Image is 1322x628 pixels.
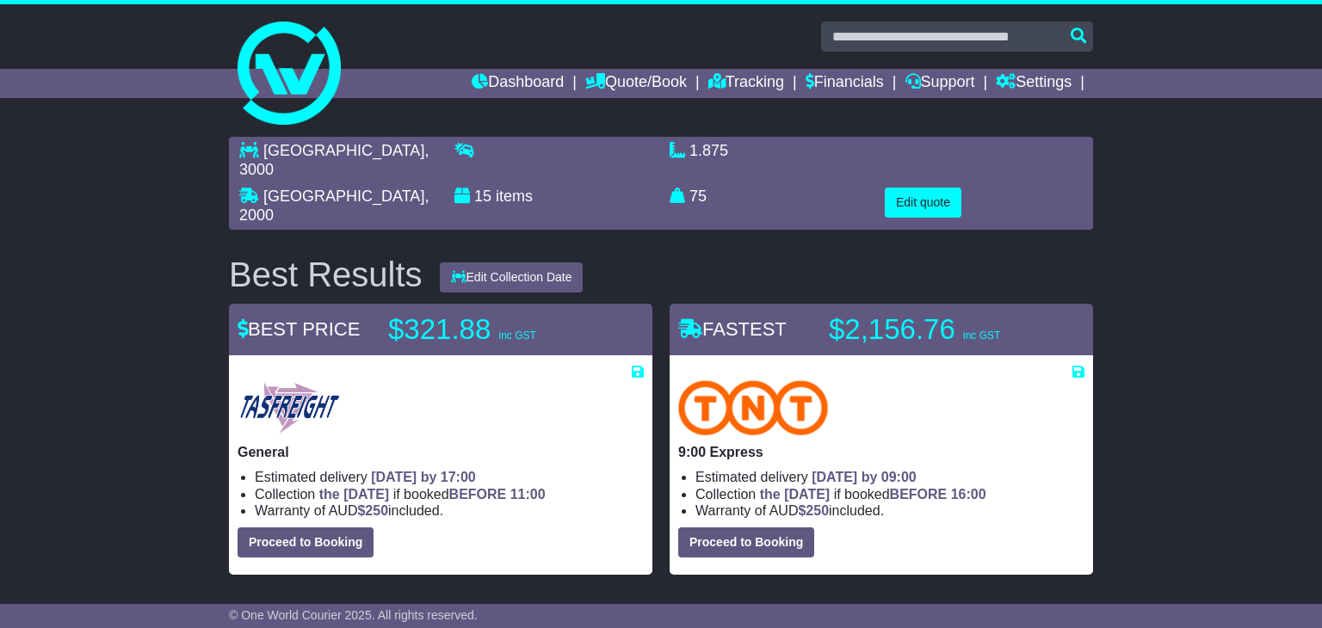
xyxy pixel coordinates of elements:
a: Dashboard [472,69,564,98]
button: Proceed to Booking [238,527,374,557]
li: Collection [695,486,1084,502]
span: [DATE] by 09:00 [812,470,917,484]
span: BEST PRICE [238,318,360,340]
a: Settings [996,69,1072,98]
span: inc GST [498,329,535,342]
span: inc GST [963,329,1000,342]
span: the [DATE] [760,487,830,502]
a: Financials [806,69,884,98]
a: Support [905,69,975,98]
button: Proceed to Booking [678,527,814,557]
span: 250 [806,503,829,518]
p: 9:00 Express [678,444,1084,460]
span: if booked [760,487,986,502]
span: [GEOGRAPHIC_DATA] [263,142,424,159]
span: , 3000 [239,142,429,178]
span: 1.875 [689,142,728,159]
li: Collection [255,486,644,502]
span: $ [798,503,829,518]
span: © One World Courier 2025. All rights reserved. [229,608,478,622]
a: Tracking [708,69,784,98]
span: 11:00 [510,487,546,502]
li: Warranty of AUD included. [255,502,644,519]
button: Edit quote [885,188,961,218]
li: Warranty of AUD included. [695,502,1084,519]
span: BEFORE [890,487,948,502]
button: Edit Collection Date [440,262,584,292]
p: $321.88 [388,312,603,347]
img: TNT Domestic: 9:00 Express [678,380,828,435]
span: the [DATE] [319,487,389,502]
p: $2,156.76 [829,312,1044,347]
span: FASTEST [678,318,787,340]
span: 16:00 [951,487,986,502]
span: $ [357,503,388,518]
span: if booked [319,487,546,502]
span: , 2000 [239,188,429,224]
span: BEFORE [449,487,507,502]
span: [DATE] by 17:00 [371,470,476,484]
div: Best Results [220,256,431,293]
li: Estimated delivery [255,469,644,485]
span: 75 [689,188,707,205]
span: items [496,188,533,205]
a: Quote/Book [585,69,687,98]
li: Estimated delivery [695,469,1084,485]
span: [GEOGRAPHIC_DATA] [263,188,424,205]
span: 15 [474,188,491,205]
span: 250 [365,503,388,518]
img: Tasfreight: General [238,380,342,435]
p: General [238,444,644,460]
